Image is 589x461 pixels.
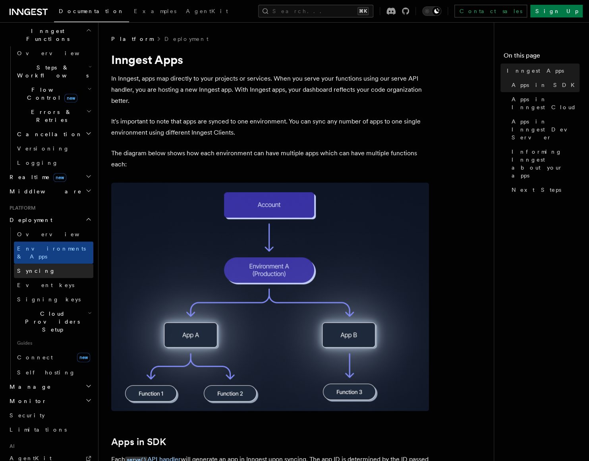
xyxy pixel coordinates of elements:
span: Realtime [6,173,66,181]
span: Cloud Providers Setup [14,310,88,334]
a: Apps in SDK [111,436,166,447]
span: Limitations [10,426,67,433]
span: Examples [134,8,176,14]
button: Search...⌘K [258,5,373,17]
span: AI [6,443,15,449]
button: Inngest Functions [6,24,93,46]
span: Flow Control [14,86,87,102]
a: Event keys [14,278,93,292]
a: Overview [14,46,93,60]
span: Security [10,412,45,419]
span: Informing Inngest about your apps [512,148,579,179]
button: Errors & Retries [14,105,93,127]
span: Errors & Retries [14,108,86,124]
a: Inngest Apps [504,64,579,78]
span: Inngest Apps [507,67,564,75]
p: In Inngest, apps map directly to your projects or services. When you serve your functions using o... [111,73,429,106]
span: Apps in Inngest Cloud [512,95,579,111]
a: Next Steps [508,183,579,197]
a: Examples [129,2,181,21]
p: The diagram below shows how each environment can have multiple apps which can have multiple funct... [111,148,429,170]
kbd: ⌘K [357,7,369,15]
a: Logging [14,156,93,170]
span: Deployment [6,216,52,224]
img: Diagram showing multiple environments, each with various apps. Within these apps, there are numer... [111,183,429,411]
p: It's important to note that apps are synced to one environment. You can sync any number of apps t... [111,116,429,138]
span: Syncing [17,268,56,274]
span: Cancellation [14,130,83,138]
span: Apps in SDK [512,81,579,89]
span: Steps & Workflows [14,64,89,79]
span: Apps in Inngest Dev Server [512,118,579,141]
a: Signing keys [14,292,93,307]
a: Syncing [14,264,93,278]
span: Platform [6,205,36,211]
a: Self hosting [14,365,93,380]
a: Limitations [6,422,93,437]
a: Contact sales [454,5,527,17]
div: Deployment [6,227,93,380]
div: Inngest Functions [6,46,93,170]
a: Deployment [164,35,209,43]
button: Middleware [6,184,93,199]
span: Overview [17,231,99,237]
span: Overview [17,50,99,56]
span: Guides [14,337,93,349]
h4: On this page [504,51,579,64]
span: Connect [17,354,53,361]
span: Versioning [17,145,70,152]
span: AgentKit [186,8,228,14]
span: Signing keys [17,296,81,303]
span: Monitor [6,397,47,405]
span: Manage [6,383,51,391]
button: Flow Controlnew [14,83,93,105]
a: Security [6,408,93,422]
a: Apps in Inngest Cloud [508,92,579,114]
a: Apps in Inngest Dev Server [508,114,579,145]
a: Connectnew [14,349,93,365]
a: Sign Up [530,5,583,17]
button: Cancellation [14,127,93,141]
span: Logging [17,160,58,166]
span: Environments & Apps [17,245,86,260]
span: new [53,173,66,182]
button: Manage [6,380,93,394]
a: Versioning [14,141,93,156]
a: Environments & Apps [14,241,93,264]
a: Overview [14,227,93,241]
span: Next Steps [512,186,561,194]
span: Self hosting [17,369,75,376]
span: Inngest Functions [6,27,86,43]
a: Apps in SDK [508,78,579,92]
button: Steps & Workflows [14,60,93,83]
a: AgentKit [181,2,233,21]
a: Documentation [54,2,129,22]
span: Event keys [17,282,74,288]
span: new [77,353,90,362]
span: Platform [111,35,153,43]
button: Cloud Providers Setup [14,307,93,337]
button: Deployment [6,213,93,227]
span: new [64,94,77,102]
button: Monitor [6,394,93,408]
a: Informing Inngest about your apps [508,145,579,183]
span: Documentation [59,8,124,14]
button: Toggle dark mode [422,6,441,16]
h1: Inngest Apps [111,52,429,67]
span: Middleware [6,187,82,195]
button: Realtimenew [6,170,93,184]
